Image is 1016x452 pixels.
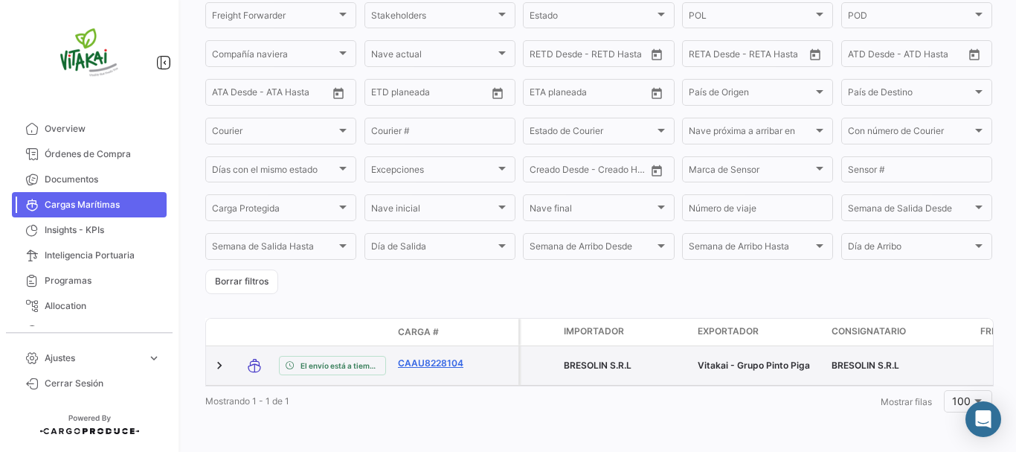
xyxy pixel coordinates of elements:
[273,326,392,338] datatable-header-cell: Estado de Envio
[521,319,558,346] datatable-header-cell: Carga Protegida
[45,351,141,365] span: Ajustes
[371,13,495,23] span: Stakeholders
[530,89,556,100] input: Desde
[45,147,161,161] span: Órdenes de Compra
[45,122,161,136] span: Overview
[848,128,972,139] span: Con número de Courier
[848,206,972,216] span: Semana de Salida Desde
[804,43,826,66] button: Open calendar
[646,43,668,66] button: Open calendar
[268,89,323,100] input: ATA Hasta
[848,89,972,100] span: País de Destino
[881,396,932,407] span: Mostrar filas
[45,274,161,287] span: Programas
[689,51,716,61] input: Desde
[564,360,631,371] span: BRESOLIN S.R.L
[212,51,336,61] span: Compañía naviera
[371,167,495,177] span: Excepciones
[558,319,692,346] datatable-header-cell: Importador
[530,206,654,216] span: Nave final
[905,51,960,61] input: ATD Hasta
[300,360,379,372] span: El envío está a tiempo.
[45,299,161,313] span: Allocation
[689,128,813,139] span: Nave próxima a arribar en
[689,243,813,254] span: Semana de Arribo Hasta
[12,268,167,293] a: Programas
[371,243,495,254] span: Día de Salida
[12,141,167,167] a: Órdenes de Compra
[726,51,781,61] input: Hasta
[689,89,813,100] span: País de Origen
[826,319,974,346] datatable-header-cell: Consignatario
[530,128,654,139] span: Estado de Courier
[698,325,759,338] span: Exportador
[12,243,167,268] a: Inteligencia Portuaria
[212,89,257,100] input: ATA Desde
[398,357,475,370] a: CAAU8228104
[486,82,509,104] button: Open calendar
[398,325,439,339] span: Carga #
[689,167,813,177] span: Marca de Sensor
[212,206,336,216] span: Carga Protegida
[371,89,398,100] input: Desde
[530,243,654,254] span: Semana de Arribo Desde
[45,198,161,211] span: Cargas Marítimas
[408,89,463,100] input: Hasta
[327,82,350,104] button: Open calendar
[212,167,336,177] span: Días con el mismo estado
[689,13,813,23] span: POL
[12,217,167,243] a: Insights - KPIs
[45,377,161,390] span: Cerrar Sesión
[212,128,336,139] span: Courier
[848,51,895,61] input: ATD Desde
[212,13,336,23] span: Freight Forwarder
[205,270,278,294] button: Borrar filtros
[832,325,906,338] span: Consignatario
[45,223,161,237] span: Insights - KPIs
[952,395,971,407] span: 100
[832,360,899,371] span: BRESOLIN S.R.L
[646,159,668,182] button: Open calendar
[212,243,336,254] span: Semana de Salida Hasta
[646,82,668,104] button: Open calendar
[236,326,273,338] datatable-header-cell: Modo de Transporte
[212,358,227,373] a: Expand/Collapse Row
[481,326,518,338] datatable-header-cell: Póliza
[12,293,167,319] a: Allocation
[371,51,495,61] span: Nave actual
[12,192,167,217] a: Cargas Marítimas
[567,51,622,61] input: Hasta
[205,395,289,407] span: Mostrando 1 - 1 de 1
[530,167,580,177] input: Creado Desde
[692,319,826,346] datatable-header-cell: Exportador
[147,351,161,365] span: expand_more
[567,89,622,100] input: Hasta
[564,325,624,338] span: Importador
[45,249,161,262] span: Inteligencia Portuaria
[371,206,495,216] span: Nave inicial
[392,319,481,345] datatable-header-cell: Carga #
[12,167,167,192] a: Documentos
[530,51,556,61] input: Desde
[848,243,972,254] span: Día de Arribo
[45,325,161,338] span: Courier
[45,173,161,186] span: Documentos
[698,360,810,371] span: Vitakai - Grupo Pinto Piga
[52,18,126,92] img: vitakai.png
[591,167,646,177] input: Creado Hasta
[965,401,1001,437] div: Abrir Intercom Messenger
[12,319,167,344] a: Courier
[12,116,167,141] a: Overview
[530,13,654,23] span: Estado
[848,13,972,23] span: POD
[963,43,986,66] button: Open calendar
